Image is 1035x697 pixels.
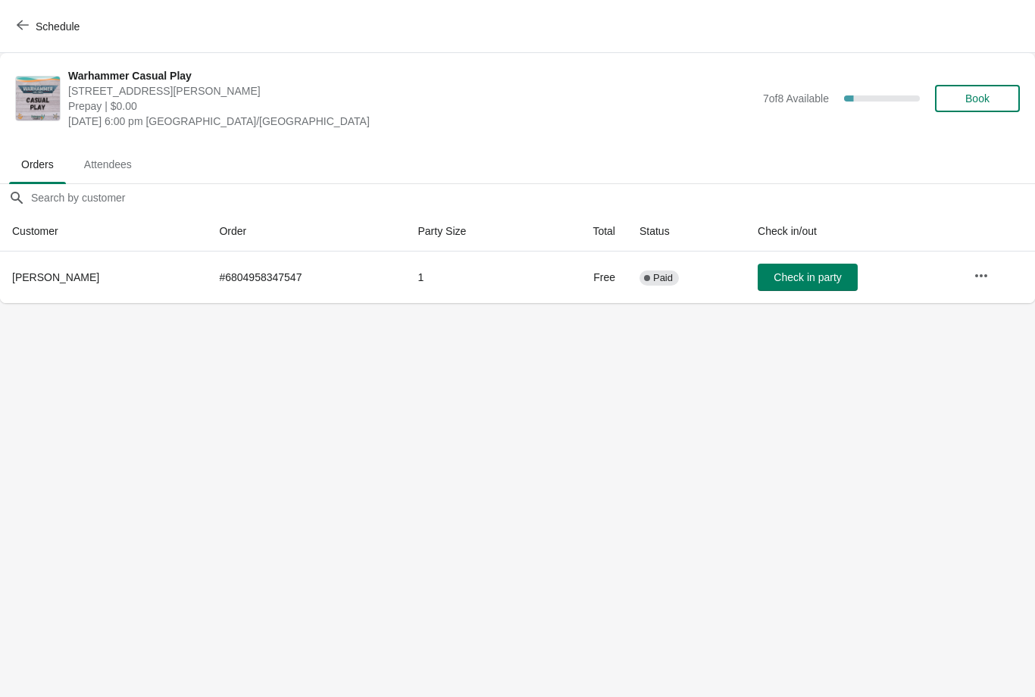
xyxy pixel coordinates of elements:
td: # 6804958347547 [207,252,405,303]
img: Warhammer Casual Play [16,77,60,120]
th: Party Size [406,211,541,252]
span: Check in party [774,271,841,283]
th: Order [207,211,405,252]
span: [STREET_ADDRESS][PERSON_NAME] [68,83,755,98]
span: Prepay | $0.00 [68,98,755,114]
span: 7 of 8 Available [763,92,829,105]
th: Status [627,211,746,252]
button: Schedule [8,13,92,40]
td: Free [541,252,627,303]
span: Book [965,92,990,105]
button: Check in party [758,264,858,291]
span: Schedule [36,20,80,33]
th: Total [541,211,627,252]
th: Check in/out [746,211,962,252]
span: [DATE] 6:00 pm [GEOGRAPHIC_DATA]/[GEOGRAPHIC_DATA] [68,114,755,129]
span: Attendees [72,151,144,178]
span: [PERSON_NAME] [12,271,99,283]
input: Search by customer [30,184,1035,211]
span: Paid [653,272,673,284]
td: 1 [406,252,541,303]
button: Book [935,85,1020,112]
span: Orders [9,151,66,178]
span: Warhammer Casual Play [68,68,755,83]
